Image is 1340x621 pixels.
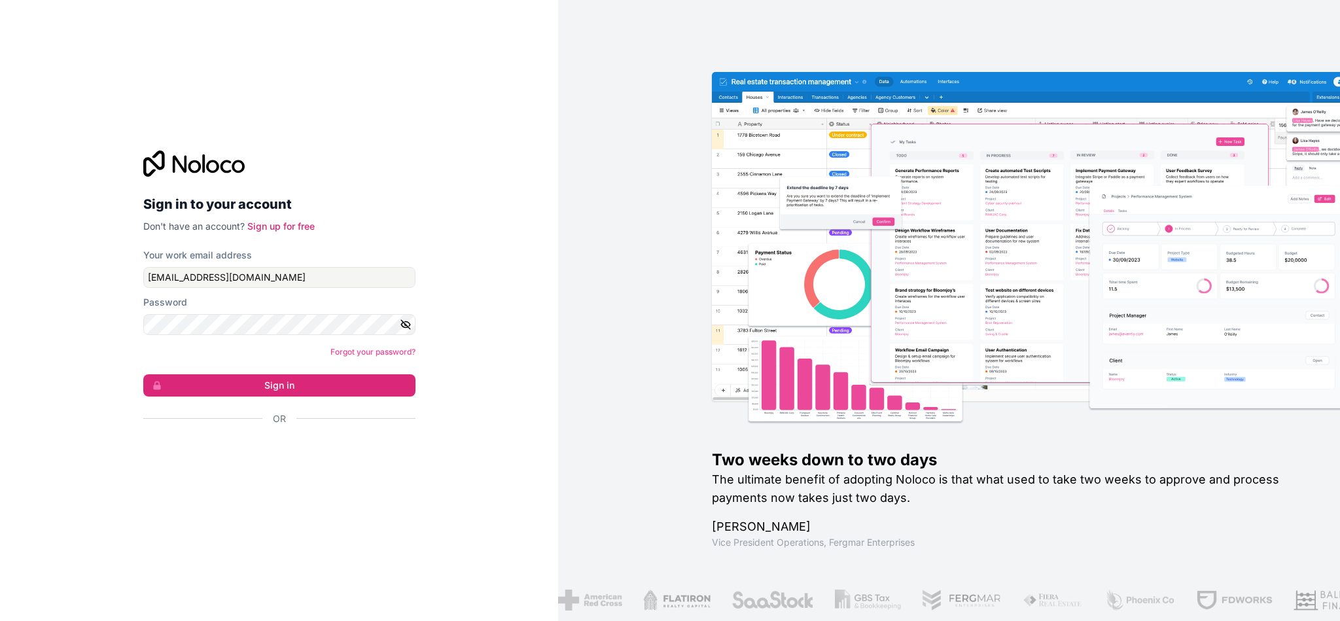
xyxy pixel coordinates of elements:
[712,470,1298,507] h2: The ultimate benefit of adopting Noloco is that what used to take two weeks to approve and proces...
[143,296,187,309] label: Password
[143,374,415,397] button: Sign in
[732,590,814,611] img: /assets/saastock-C6Zbiodz.png
[143,314,415,335] input: Password
[143,267,415,288] input: Email address
[558,590,622,611] img: /assets/american-red-cross-BAupjrZR.png
[143,192,415,216] h2: Sign in to your account
[712,536,1298,549] h1: Vice President Operations , Fergmar Enterprises
[712,450,1298,470] h1: Two weeks down to two days
[330,347,415,357] a: Forgot your password?
[1196,590,1273,611] img: /assets/fdworks-Bi04fVtw.png
[143,249,252,262] label: Your work email address
[1104,590,1175,611] img: /assets/phoenix-BREaitsQ.png
[1023,590,1084,611] img: /assets/fiera-fwj2N5v4.png
[712,518,1298,536] h1: [PERSON_NAME]
[922,590,1002,611] img: /assets/fergmar-CudnrXN5.png
[143,221,245,232] span: Don't have an account?
[137,440,412,469] iframe: Sign in with Google Button
[643,590,711,611] img: /assets/flatiron-C8eUkumj.png
[273,412,286,425] span: Or
[247,221,315,232] a: Sign up for free
[835,590,902,611] img: /assets/gbstax-C-GtDUiK.png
